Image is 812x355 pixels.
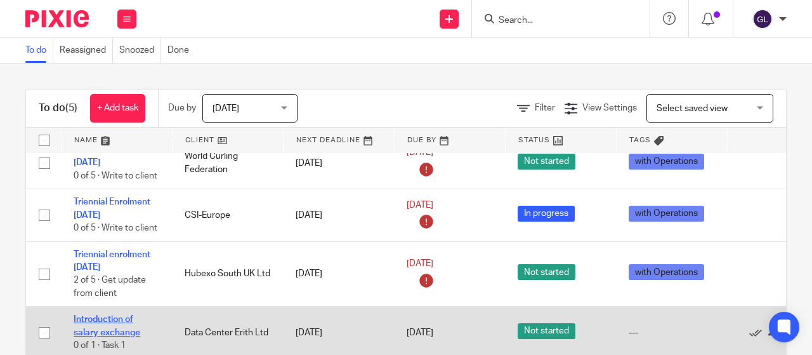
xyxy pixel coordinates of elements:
[407,149,433,157] span: [DATE]
[407,259,433,268] span: [DATE]
[25,10,89,27] img: Pixie
[629,326,714,339] div: ---
[74,224,157,232] span: 0 of 5 · Write to client
[74,315,140,337] a: Introduction of salary exchange
[283,241,394,307] td: [DATE]
[25,38,53,63] a: To do
[283,189,394,241] td: [DATE]
[518,323,575,339] span: Not started
[497,15,612,27] input: Search
[518,206,575,222] span: In progress
[74,250,150,272] a: Triennial enrolment [DATE]
[172,241,283,307] td: Hubexo South UK Ltd
[65,103,77,113] span: (5)
[535,104,555,112] span: Filter
[39,102,77,115] h1: To do
[168,102,196,114] p: Due by
[74,341,126,350] span: 0 of 1 · Task 1
[213,104,239,113] span: [DATE]
[90,94,145,123] a: + Add task
[74,276,146,298] span: 2 of 5 · Get update from client
[749,326,768,339] a: Mark as done
[60,38,113,63] a: Reassigned
[119,38,161,63] a: Snoozed
[629,154,704,170] span: with Operations
[752,9,773,29] img: svg%3E
[74,171,157,180] span: 0 of 5 · Write to client
[167,38,195,63] a: Done
[657,104,728,113] span: Select saved view
[407,328,433,337] span: [DATE]
[283,137,394,189] td: [DATE]
[172,189,283,241] td: CSI-Europe
[629,264,704,280] span: with Operations
[629,137,651,144] span: Tags
[172,137,283,189] td: World Curling Federation
[629,206,704,222] span: with Operations
[407,201,433,210] span: [DATE]
[518,154,575,170] span: Not started
[518,264,575,280] span: Not started
[74,198,150,219] a: Triennial Enrolment [DATE]
[582,104,637,112] span: View Settings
